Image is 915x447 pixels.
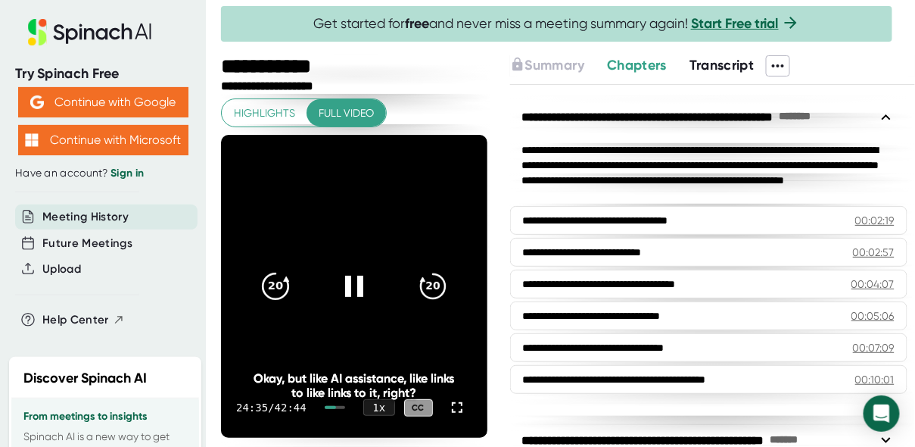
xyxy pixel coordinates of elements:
button: Help Center [42,311,125,329]
div: Upgrade to access [510,55,607,77]
div: 00:05:06 [851,308,895,324]
div: Okay, but like AI assistance, like links to like links to it, right? [247,371,460,400]
div: 00:07:09 [853,340,895,355]
b: free [405,15,429,32]
h3: From meetings to insights [23,411,187,423]
span: Transcript [689,57,755,73]
span: Chapters [607,57,667,73]
div: Have an account? [15,167,191,180]
button: Upload [42,261,81,278]
button: Highlights [222,99,307,127]
div: CC [404,399,433,417]
h2: Discover Spinach AI [23,368,147,389]
button: Future Meetings [42,235,132,252]
span: Summary [525,57,584,73]
div: Try Spinach Free [15,65,191,83]
a: Start Free trial [691,15,779,32]
div: Open Intercom Messenger [864,395,900,432]
button: Transcript [689,55,755,76]
span: Get started for and never miss a meeting summary again! [313,15,800,33]
span: Full video [319,104,374,123]
button: Continue with Google [18,87,188,117]
button: Summary [510,55,584,76]
button: Chapters [607,55,667,76]
button: Meeting History [42,208,129,226]
img: Aehbyd4JwY73AAAAAElFTkSuQmCC [30,95,44,109]
span: Highlights [234,104,295,123]
div: 00:04:07 [851,277,895,292]
a: Sign in [110,167,144,180]
div: 00:02:19 [855,213,895,228]
button: Continue with Microsoft [18,125,188,155]
button: Full video [307,99,386,127]
div: 1 x [363,399,395,416]
span: Help Center [42,311,109,329]
div: 00:02:57 [853,245,895,260]
div: 00:10:01 [855,372,895,387]
div: 24:35 / 42:44 [236,402,307,414]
